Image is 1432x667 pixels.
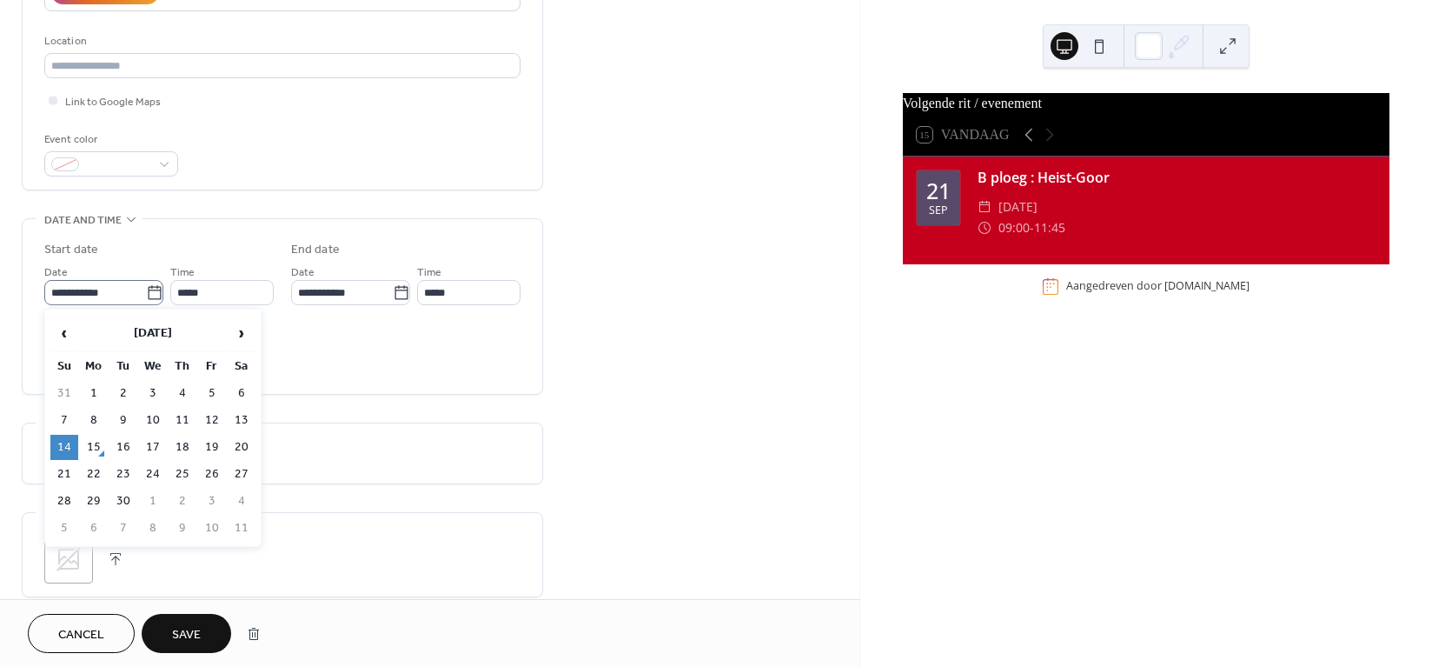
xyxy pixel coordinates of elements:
td: 5 [198,381,226,406]
td: 22 [80,462,108,487]
td: 25 [169,462,196,487]
td: 28 [50,489,78,514]
span: 11:45 [1034,217,1065,238]
span: ‹ [51,316,77,350]
div: ​ [978,217,991,238]
th: Th [169,354,196,379]
td: 17 [139,435,167,460]
td: 24 [139,462,167,487]
div: Volgende rit / evenement [903,93,1389,114]
td: 4 [169,381,196,406]
span: 09:00 [998,217,1030,238]
th: [DATE] [80,315,226,352]
span: - [1030,217,1034,238]
span: [DATE] [998,197,1038,217]
td: 15 [80,435,108,460]
th: Su [50,354,78,379]
td: 14 [50,435,78,460]
div: ; [44,535,93,584]
span: › [229,316,255,350]
td: 8 [80,408,108,433]
td: 5 [50,516,78,541]
div: Start date [44,241,98,259]
div: Event color [44,130,175,149]
td: 19 [198,435,226,460]
div: Aangedreven door [1066,279,1250,294]
td: 29 [80,489,108,514]
button: Cancel [28,614,135,653]
span: Date [44,263,68,282]
td: 7 [50,408,78,433]
div: Location [44,32,517,50]
td: 11 [169,408,196,433]
span: Date and time [44,211,122,230]
td: 1 [139,489,167,514]
th: Fr [198,354,226,379]
td: 10 [198,516,226,541]
td: 26 [198,462,226,487]
div: End date [291,241,340,259]
td: 30 [109,489,137,514]
td: 12 [198,408,226,433]
div: B ploeg : Heist-Goor [978,167,1376,188]
td: 16 [109,435,137,460]
a: [DOMAIN_NAME] [1164,279,1250,294]
td: 27 [228,462,255,487]
td: 18 [169,435,196,460]
span: Link to Google Maps [65,93,161,111]
td: 20 [228,435,255,460]
th: Mo [80,354,108,379]
td: 2 [169,489,196,514]
div: 21 [926,180,951,202]
td: 23 [109,462,137,487]
td: 8 [139,516,167,541]
td: 9 [109,408,137,433]
span: Cancel [58,626,104,644]
td: 4 [228,489,255,514]
div: sep [929,205,948,217]
td: 3 [139,381,167,406]
td: 31 [50,381,78,406]
th: Sa [228,354,255,379]
div: ​ [978,197,991,217]
span: Date [291,263,315,282]
td: 11 [228,516,255,541]
td: 7 [109,516,137,541]
button: Save [142,614,231,653]
span: Save [172,626,201,644]
th: Tu [109,354,137,379]
span: Time [170,263,195,282]
span: Time [417,263,441,282]
th: We [139,354,167,379]
td: 10 [139,408,167,433]
td: 21 [50,462,78,487]
td: 13 [228,408,255,433]
td: 1 [80,381,108,406]
td: 2 [109,381,137,406]
td: 6 [80,516,108,541]
td: 6 [228,381,255,406]
td: 9 [169,516,196,541]
td: 3 [198,489,226,514]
